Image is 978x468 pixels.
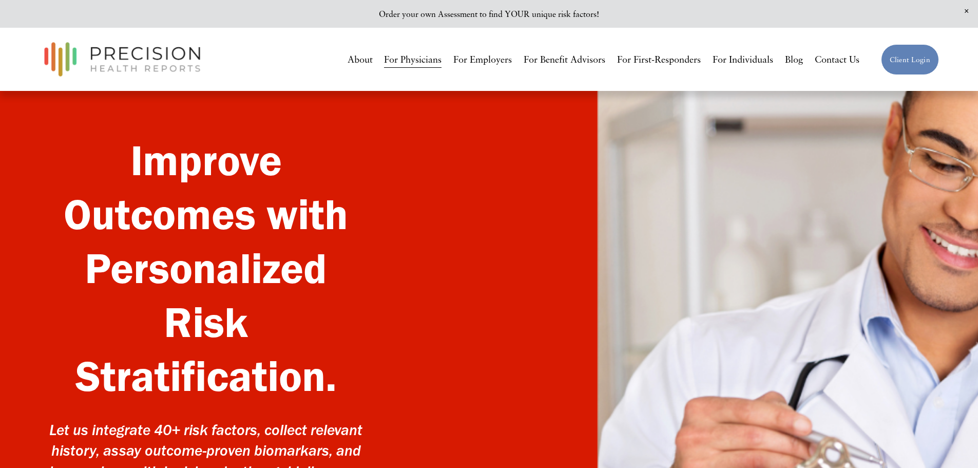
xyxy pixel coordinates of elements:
[793,336,978,468] iframe: Chat Widget
[384,50,442,69] a: For Physicians
[64,134,359,402] strong: Improve Outcomes with Personalized Risk Stratification.
[39,38,205,81] img: Precision Health Reports
[881,44,939,75] a: Client Login
[348,50,373,69] a: About
[617,50,701,69] a: For First-Responders
[524,50,605,69] a: For Benefit Advisors
[815,50,859,69] a: Contact Us
[713,50,773,69] a: For Individuals
[453,50,512,69] a: For Employers
[785,50,803,69] a: Blog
